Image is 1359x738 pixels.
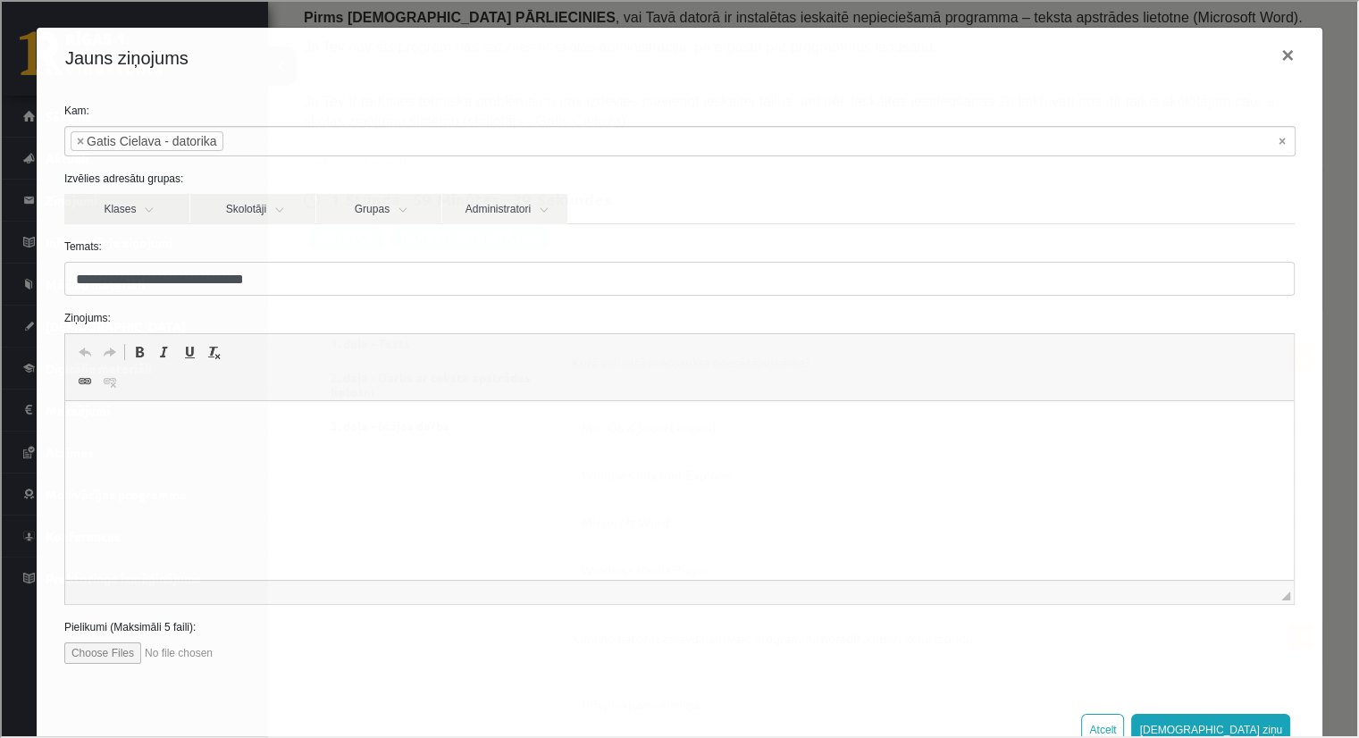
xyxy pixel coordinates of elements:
button: × [1265,29,1306,79]
a: Italic (Ctrl+I) [150,339,175,362]
span: × [75,130,82,148]
a: Remove Format [200,339,225,362]
a: Administratori [440,192,566,222]
h4: Jauns ziņojums [63,43,187,70]
a: Link (Ctrl+K) [71,368,96,391]
span: Resize [1279,590,1288,599]
a: Bold (Ctrl+B) [125,339,150,362]
a: Skolotāji [189,192,314,222]
a: Redo (Ctrl+Y) [96,339,121,362]
a: Grupas [315,192,440,222]
a: Underline (Ctrl+U) [175,339,200,362]
label: Temats: [49,237,1306,253]
a: Klases [63,192,188,222]
a: Unlink [96,368,121,391]
li: Gatis Cielava - datorika [69,130,222,149]
span: Noņemt visus vienumus [1277,130,1284,148]
a: Undo (Ctrl+Z) [71,339,96,362]
label: Pielikumi (Maksimāli 5 faili): [49,617,1306,633]
label: Izvēlies adresātu grupas: [49,169,1306,185]
label: Ziņojums: [49,308,1306,324]
iframe: Editor, wiswyg-editor-47024944354400-1757448718-481 [63,399,1292,578]
label: Kam: [49,101,1306,117]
